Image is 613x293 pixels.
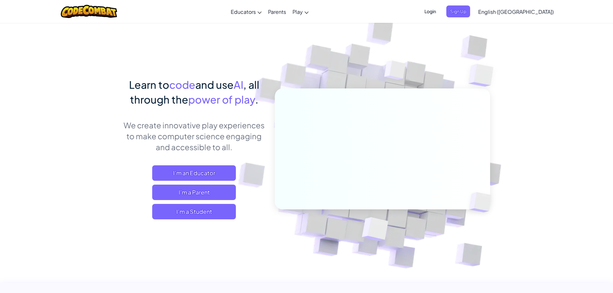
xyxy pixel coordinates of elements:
[446,5,470,17] button: Sign Up
[255,93,258,106] span: .
[293,8,303,15] span: Play
[152,185,236,200] a: I'm a Parent
[152,204,236,219] button: I'm a Student
[123,120,265,152] p: We create innovative play experiences to make computer science engaging and accessible to all.
[478,8,554,15] span: English ([GEOGRAPHIC_DATA])
[61,5,117,18] img: CodeCombat logo
[346,204,404,257] img: Overlap cubes
[475,3,557,20] a: English ([GEOGRAPHIC_DATA])
[228,3,265,20] a: Educators
[458,179,506,226] img: Overlap cubes
[195,78,234,91] span: and use
[456,48,511,103] img: Overlap cubes
[289,3,312,20] a: Play
[421,5,440,17] button: Login
[169,78,195,91] span: code
[129,78,169,91] span: Learn to
[265,3,289,20] a: Parents
[372,48,418,96] img: Overlap cubes
[152,165,236,181] a: I'm an Educator
[234,78,243,91] span: AI
[188,93,255,106] span: power of play
[231,8,256,15] span: Educators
